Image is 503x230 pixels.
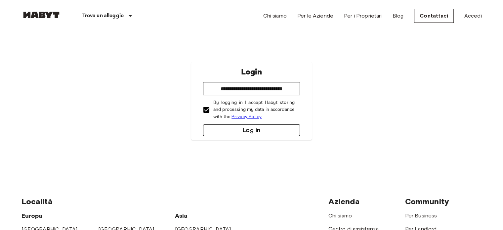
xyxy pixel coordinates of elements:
span: Località [21,197,53,206]
a: Accedi [464,12,482,20]
p: Login [241,66,262,78]
a: Contattaci [414,9,454,23]
p: By logging in I accept Habyt storing and processing my data in accordance with the [213,99,295,120]
a: Per i Proprietari [344,12,382,20]
span: Azienda [328,197,360,206]
span: Europa [21,212,43,219]
img: Habyt [21,12,61,18]
span: Community [405,197,449,206]
a: Chi siamo [263,12,286,20]
a: Per Business [405,212,437,219]
a: Per le Aziende [297,12,333,20]
p: Trova un alloggio [82,12,124,20]
a: Blog [392,12,403,20]
a: Privacy Policy [231,114,262,119]
button: Log in [203,124,300,136]
span: Asia [175,212,188,219]
a: Chi siamo [328,212,352,219]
